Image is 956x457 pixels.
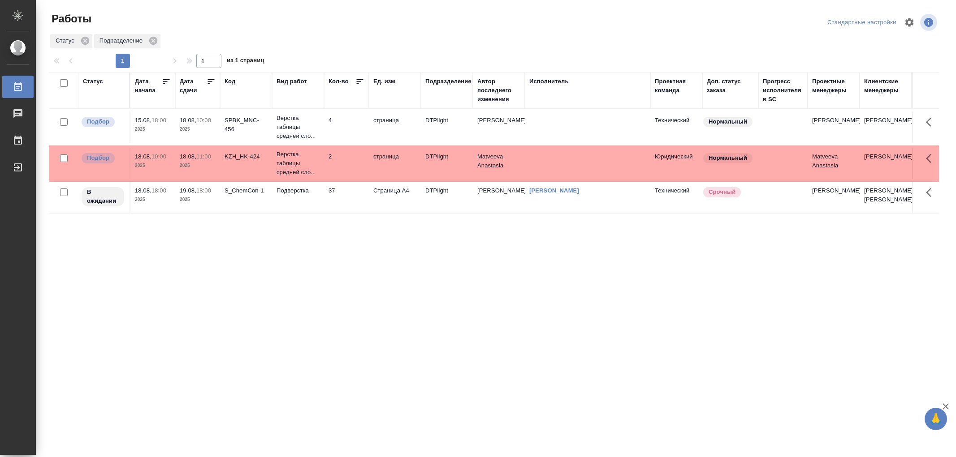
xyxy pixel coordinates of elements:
td: [PERSON_NAME] [473,111,525,143]
div: S_ChemCon-1 [225,186,268,195]
td: DTPlight [421,148,473,179]
td: страница [369,111,421,143]
td: [PERSON_NAME], [PERSON_NAME] [860,182,912,213]
div: Клиентские менеджеры [864,77,907,95]
p: Подбор [87,117,109,126]
td: Matveeva Anastasia [808,148,860,179]
div: Дата сдачи [180,77,207,95]
td: 2 [324,148,369,179]
p: 18.08, [180,153,196,160]
p: 15.08, [135,117,151,124]
p: 2025 [180,195,216,204]
p: 2025 [135,125,171,134]
div: Прогресс исполнителя в SC [763,77,803,104]
div: SPBK_MNC-456 [225,116,268,134]
td: Технический [650,182,702,213]
p: 2025 [135,195,171,204]
td: [PERSON_NAME] [808,182,860,213]
td: [PERSON_NAME] [860,111,912,143]
p: 18:00 [196,187,211,194]
div: Вид работ [277,77,307,86]
p: 18.08, [135,187,151,194]
p: 2025 [180,161,216,170]
td: [PERSON_NAME] [860,148,912,179]
p: Подбор [87,154,109,162]
div: Можно подбирать исполнителей [81,116,125,128]
p: Статус [56,36,78,45]
div: Доп. статус заказа [707,77,754,95]
p: 2025 [180,125,216,134]
div: Кол-во [329,77,349,86]
div: Автор последнего изменения [477,77,520,104]
p: Подразделение [99,36,146,45]
div: Проектные менеджеры [812,77,855,95]
div: split button [825,16,899,30]
p: 11:00 [196,153,211,160]
div: Исполнитель назначен, приступать к работе пока рано [81,186,125,207]
button: 🙏 [925,408,947,430]
div: Статус [83,77,103,86]
p: 18:00 [151,187,166,194]
p: Верстка таблицы средней сло... [277,150,320,177]
p: 19.08, [180,187,196,194]
p: 10:00 [196,117,211,124]
div: Проектная команда [655,77,698,95]
p: 18.08, [135,153,151,160]
p: Нормальный [709,117,747,126]
td: 4 [324,111,369,143]
td: DTPlight [421,111,473,143]
p: 10:00 [151,153,166,160]
button: Здесь прячутся важные кнопки [921,182,942,203]
span: из 1 страниц [227,55,264,68]
td: Технический [650,111,702,143]
p: В ожидании [87,188,119,205]
div: KZH_HK-424 [225,152,268,161]
p: Подверстка [277,186,320,195]
td: DTPlight [421,182,473,213]
td: Страница А4 [369,182,421,213]
button: Здесь прячутся важные кнопки [921,111,942,133]
td: страница [369,148,421,179]
p: Срочный [709,188,735,196]
span: Настроить таблицу [899,12,920,33]
span: Работы [49,12,91,26]
div: Ед. изм [373,77,395,86]
div: Статус [50,34,92,48]
p: Нормальный [709,154,747,162]
td: [PERSON_NAME] [808,111,860,143]
td: 37 [324,182,369,213]
div: Исполнитель [529,77,569,86]
td: [PERSON_NAME] [473,182,525,213]
p: Верстка таблицы средней сло... [277,114,320,141]
button: Здесь прячутся важные кнопки [921,148,942,169]
a: [PERSON_NAME] [529,187,579,194]
td: Юридический [650,148,702,179]
p: 2025 [135,161,171,170]
td: Matveeva Anastasia [473,148,525,179]
div: Подразделение [94,34,160,48]
div: Код [225,77,235,86]
p: 18:00 [151,117,166,124]
span: Посмотреть информацию [920,14,939,31]
div: Можно подбирать исполнителей [81,152,125,164]
div: Подразделение [425,77,472,86]
p: 18.08, [180,117,196,124]
span: 🙏 [928,410,943,428]
div: Дата начала [135,77,162,95]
